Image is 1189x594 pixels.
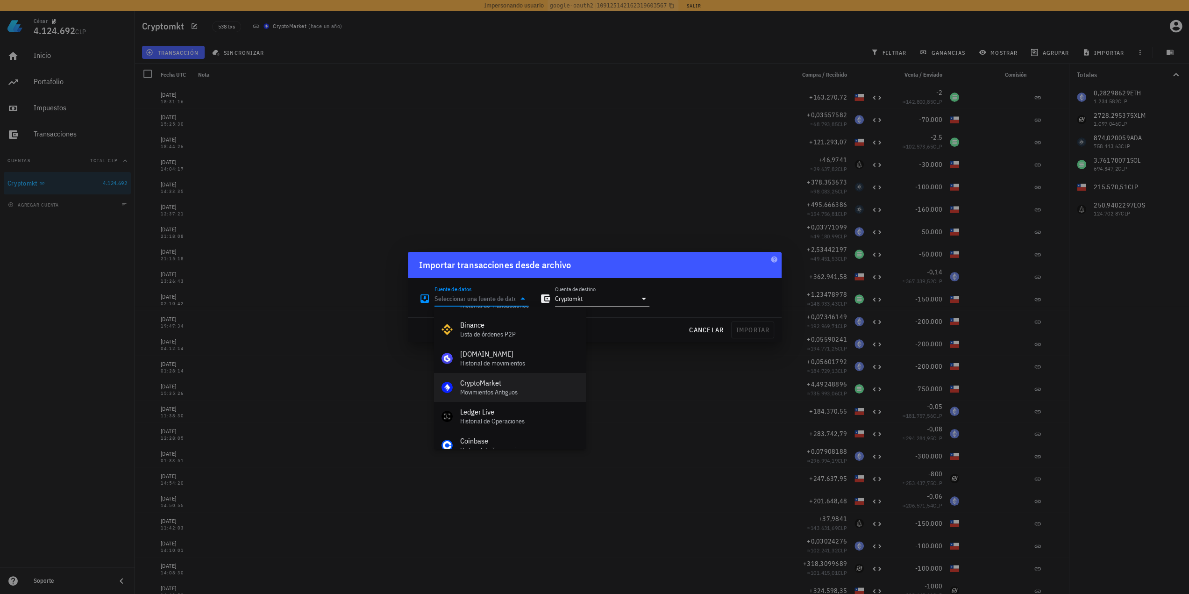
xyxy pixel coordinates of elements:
[460,379,578,387] div: CryptoMarket
[460,359,578,367] div: Historial de movimientos
[460,446,578,454] div: Historial de Transacciones
[460,350,578,358] div: [DOMAIN_NAME]
[460,437,578,445] div: Coinbase
[419,258,571,272] div: Importar transacciones desde archivo
[460,388,578,396] div: Movimientos Antiguos
[460,408,578,416] div: Ledger Live
[555,286,596,293] label: Cuenta de destino
[434,286,471,293] label: Fuente de datos
[460,330,578,338] div: Lista de órdenes P2P
[460,321,578,329] div: Binance
[460,417,578,425] div: Historial de Operaciones
[434,291,516,306] input: Seleccionar una fuente de datos
[685,322,727,338] button: cancelar
[689,326,724,334] span: cancelar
